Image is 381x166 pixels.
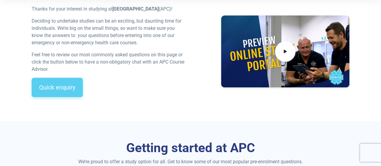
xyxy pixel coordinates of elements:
[32,6,172,12] span: Thanks for your interest in studying at (APC)!
[112,6,159,12] strong: [GEOGRAPHIC_DATA]
[32,78,83,97] a: Quick enquiry
[32,140,349,156] h3: Getting started at APC
[32,18,181,45] span: Deciding to undertake studies can be an exciting, but daunting time for individuals. We’re big on...
[32,158,349,165] p: We’re proud to offer a study option for all. Get to know some of our most popular pre-enrolment q...
[32,52,184,72] span: Feel free to review our most commonly asked questions on this page or click the button below to h...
